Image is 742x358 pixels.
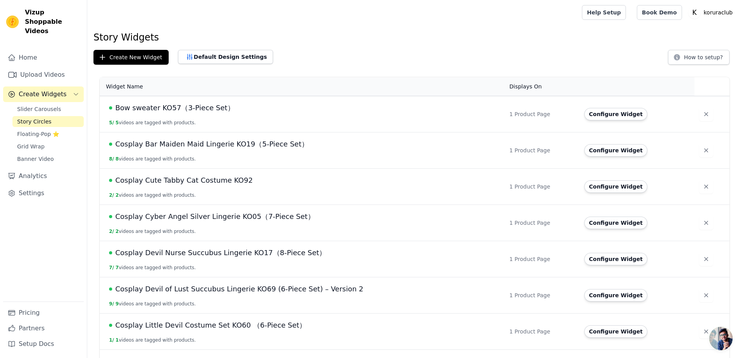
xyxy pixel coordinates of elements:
a: Book Demo [637,5,682,20]
img: Vizup [6,16,19,28]
button: 5/ 5videos are tagged with products. [109,120,196,126]
div: 1 Product Page [509,183,575,190]
button: Configure Widget [584,325,647,338]
button: Create Widgets [3,86,84,102]
button: Delete widget [699,252,713,266]
span: Cosplay Devil of Lust Succubus Lingerie KO69 (6-Piece Set) – Version 2 [115,284,363,295]
a: Banner Video [12,153,84,164]
span: Cosplay Little Devil Costume Set KO60 （6-Piece Set） [115,320,306,331]
button: Default Design Settings [178,50,273,64]
span: Story Circles [17,118,51,125]
button: Configure Widget [584,289,647,302]
button: Create New Widget [93,50,169,65]
a: How to setup? [668,55,730,63]
button: Delete widget [699,216,713,230]
button: Configure Widget [584,108,647,120]
span: 9 [116,301,119,307]
span: Create Widgets [19,90,67,99]
span: 5 [116,120,119,125]
th: Widget Name [100,77,505,96]
span: Live Published [109,215,112,218]
a: Analytics [3,168,84,184]
span: Cosplay Devil Nurse Succubus Lingerie KO17（8-Piece Set） [115,247,326,258]
a: Grid Wrap [12,141,84,152]
span: Bow sweater KO57（3-Piece Set） [115,102,234,113]
button: Configure Widget [584,180,647,193]
button: Configure Widget [584,144,647,157]
button: Delete widget [699,107,713,121]
div: 1 Product Page [509,291,575,299]
span: Cosplay Cute Tabby Cat Costume KO92 [115,175,253,186]
button: 2/ 2videos are tagged with products. [109,192,196,198]
span: 2 / [109,229,114,234]
span: Grid Wrap [17,143,44,150]
div: 1 Product Page [509,255,575,263]
button: K koruraclub [688,5,736,19]
button: Delete widget [699,180,713,194]
span: Live Published [109,179,112,182]
span: Live Published [109,106,112,109]
button: How to setup? [668,50,730,65]
button: 1/ 1videos are tagged with products. [109,337,196,343]
a: Home [3,50,84,65]
button: Delete widget [699,324,713,339]
div: 开放式聊天 [709,327,733,350]
span: Banner Video [17,155,54,163]
span: Live Published [109,287,112,291]
span: Vizup Shoppable Videos [25,8,81,36]
div: 1 Product Page [509,328,575,335]
span: Live Published [109,324,112,327]
span: Cosplay Bar Maiden Maid Lingerie KO19（5-Piece Set） [115,139,308,150]
div: 1 Product Page [509,219,575,227]
p: koruraclub [701,5,736,19]
span: 9 / [109,301,114,307]
button: Configure Widget [584,217,647,229]
text: K [692,9,697,16]
a: Story Circles [12,116,84,127]
span: Cosplay Cyber Angel Silver Lingerie KO05（7-Piece Set） [115,211,315,222]
a: Floating-Pop ⭐ [12,129,84,139]
button: 2/ 2videos are tagged with products. [109,228,196,235]
a: Setup Docs [3,336,84,352]
th: Displays On [505,77,580,96]
span: 2 [116,192,119,198]
a: Slider Carousels [12,104,84,115]
span: Live Published [109,143,112,146]
h1: Story Widgets [93,31,736,44]
span: 7 [116,265,119,270]
a: Partners [3,321,84,336]
button: Delete widget [699,288,713,302]
span: Live Published [109,251,112,254]
span: 5 / [109,120,114,125]
span: 8 / [109,156,114,162]
span: 2 / [109,192,114,198]
span: 1 [116,337,119,343]
button: Configure Widget [584,253,647,265]
span: 2 [116,229,119,234]
a: Settings [3,185,84,201]
button: 7/ 7videos are tagged with products. [109,265,196,271]
span: Slider Carousels [17,105,61,113]
span: 8 [116,156,119,162]
button: 8/ 8videos are tagged with products. [109,156,196,162]
span: 7 / [109,265,114,270]
div: 1 Product Page [509,110,575,118]
a: Upload Videos [3,67,84,83]
span: Floating-Pop ⭐ [17,130,59,138]
button: 9/ 9videos are tagged with products. [109,301,196,307]
a: Pricing [3,305,84,321]
div: 1 Product Page [509,146,575,154]
span: 1 / [109,337,114,343]
a: Help Setup [582,5,626,20]
button: Delete widget [699,143,713,157]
